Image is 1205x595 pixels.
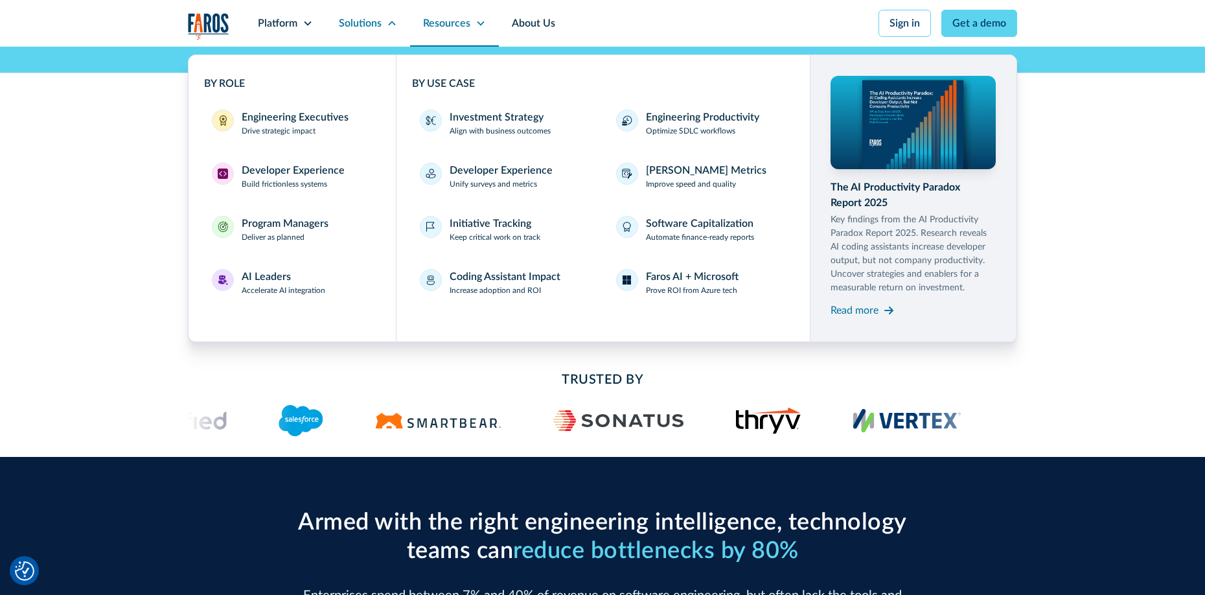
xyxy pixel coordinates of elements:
a: [PERSON_NAME] MetricsImprove speed and quality [608,155,794,198]
p: Keep critical work on track [450,231,540,243]
img: Engineering Executives [218,115,228,126]
div: Resources [423,16,470,31]
img: Developer Experience [218,169,228,179]
div: Program Managers [242,216,328,231]
a: Investment StrategyAlign with business outcomes [412,102,598,145]
p: Automate finance-ready reports [646,231,754,243]
img: Revisit consent button [15,561,34,581]
a: Initiative TrackingKeep critical work on track [412,208,598,251]
p: Improve speed and quality [646,178,736,190]
p: Prove ROI from Azure tech [646,285,737,296]
p: Align with business outcomes [450,125,551,137]
a: Get a demo [941,10,1017,37]
div: Developer Experience [450,163,553,178]
img: Logo of the CRM platform Salesforce. [279,405,323,436]
a: Program ManagersProgram ManagersDeliver as planned [204,208,380,251]
a: AI LeadersAI LeadersAccelerate AI integration [204,261,380,304]
img: AI Leaders [218,275,228,285]
div: Read more [831,303,878,318]
div: Solutions [339,16,382,31]
a: home [188,13,229,40]
div: Engineering Productivity [646,110,759,125]
p: Increase adoption and ROI [450,285,541,296]
div: Investment Strategy [450,110,544,125]
p: Drive strategic impact [242,125,316,137]
div: The AI Productivity Paradox Report 2025 [831,180,996,211]
a: Sign in [878,10,931,37]
nav: Solutions [188,47,1017,342]
img: Sonatus Logo [553,410,684,431]
img: Thryv's logo [736,408,801,434]
div: Engineering Executives [242,110,349,125]
div: Platform [258,16,297,31]
a: Software CapitalizationAutomate finance-ready reports [608,208,794,251]
a: Coding Assistant ImpactIncrease adoption and ROI [412,261,598,304]
h2: Trusted By [292,370,913,390]
p: Accelerate AI integration [242,285,325,296]
p: Build frictionless systems [242,178,327,190]
button: Cookie Settings [15,561,34,581]
div: [PERSON_NAME] Metrics [646,163,766,178]
a: Engineering ExecutivesEngineering ExecutivesDrive strategic impact [204,102,380,145]
div: Faros AI + Microsoft [646,269,739,285]
div: AI Leaders [242,269,291,285]
div: BY USE CASE [412,76,794,91]
a: Engineering ProductivityOptimize SDLC workflows [608,102,794,145]
a: Developer ExperienceDeveloper ExperienceBuild frictionless systems [204,155,380,198]
p: Deliver as planned [242,231,304,243]
div: BY ROLE [204,76,380,91]
div: Developer Experience [242,163,345,178]
p: Key findings from the AI Productivity Paradox Report 2025. Research reveals AI coding assistants ... [831,213,996,295]
div: Initiative Tracking [450,216,531,231]
a: Developer ExperienceUnify surveys and metrics [412,155,598,198]
p: Optimize SDLC workflows [646,125,735,137]
a: Faros AI + MicrosoftProve ROI from Azure tech [608,261,794,304]
img: Logo of the analytics and reporting company Faros. [188,13,229,40]
div: Coding Assistant Impact [450,269,560,285]
img: Vertex's logo [853,409,961,432]
a: The AI Productivity Paradox Report 2025Key findings from the AI Productivity Paradox Report 2025.... [831,76,996,321]
h2: Armed with the right engineering intelligence, technology teams can [292,509,913,565]
img: Program Managers [218,222,228,232]
img: Logo of the software testing platform SmartBear. [375,413,501,428]
p: Unify surveys and metrics [450,178,537,190]
div: Software Capitalization [646,216,753,231]
span: reduce bottlenecks by 80% [513,539,799,563]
